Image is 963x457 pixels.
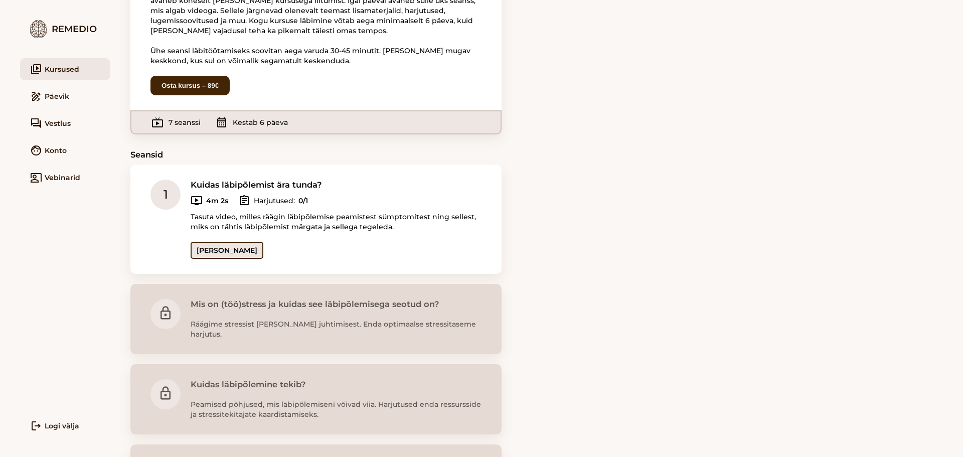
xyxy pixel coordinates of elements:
a: video_libraryKursused [20,58,110,80]
i: lock [158,306,173,321]
i: calendar_month [216,116,228,128]
div: Kestab 6 päeva [216,116,288,128]
i: co_present [30,172,42,184]
b: 4m 2s [206,196,228,206]
i: ondemand_video [191,195,203,207]
i: assignment [238,195,250,207]
h3: Mis on (töö)stress ja kuidas see läbipõlemisega seotud on? [191,299,481,309]
b: 0/1 [298,196,308,206]
h3: Kuidas läbipõlemine tekib? [191,379,481,389]
p: Peamised põhjused, mis läbipõlemiseni võivad viia. Harjutused enda ressursside ja stressitekitaja... [191,399,481,419]
i: forum [30,117,42,129]
i: video_library [30,63,42,75]
i: lock [158,386,173,401]
i: live_tv [151,116,164,128]
a: logoutLogi välja [20,415,110,437]
div: Harjutused: [238,195,308,207]
button: Osta kursus – 89€ [150,76,230,95]
i: draw [30,90,42,102]
div: 7 seanssi [151,116,201,128]
p: Tasuta video, milles räägin läbipõlemise peamistest sümptomitest ning sellest, miks on tähtis läb... [191,212,481,232]
i: face [30,144,42,157]
h3: Seansid [130,149,502,160]
a: co_presentVebinarid [20,167,110,189]
a: [PERSON_NAME] [191,242,263,259]
h3: Kuidas läbipõlemist ära tunda? [191,180,481,190]
a: faceKonto [20,139,110,162]
p: Räägime stressist [PERSON_NAME] juhtimisest. Enda optimaalse stressitaseme harjutus. [191,319,481,339]
span: Vestlus [45,118,71,128]
a: drawPäevik [20,85,110,107]
img: logo.7579ec4f.png [30,20,47,38]
a: forumVestlus [20,112,110,134]
div: Remedio [20,20,110,38]
i: logout [30,420,42,432]
div: 1 [150,180,181,210]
